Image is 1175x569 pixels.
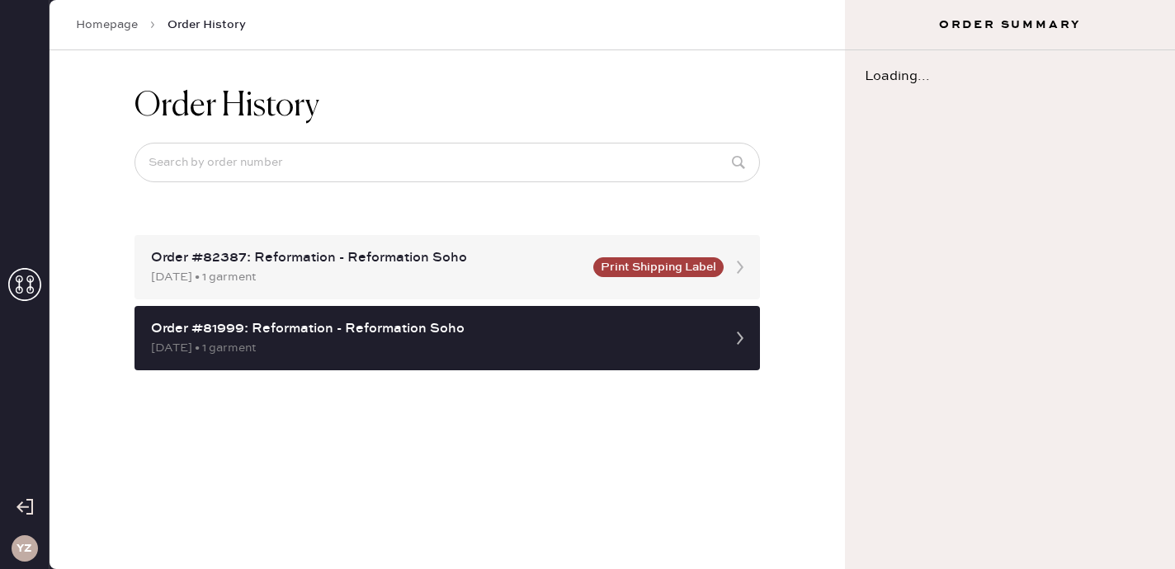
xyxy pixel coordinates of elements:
h1: Order History [134,87,319,126]
div: Loading... [845,50,1175,103]
div: [DATE] • 1 garment [151,339,714,357]
div: Order #82387: Reformation - Reformation Soho [151,248,583,268]
div: Order #81999: Reformation - Reformation Soho [151,319,714,339]
div: [DATE] • 1 garment [151,268,583,286]
h3: Order Summary [845,16,1175,33]
button: Print Shipping Label [593,257,724,277]
span: Order History [168,16,246,33]
h3: YZ [17,543,32,554]
input: Search by order number [134,143,760,182]
a: Homepage [76,16,138,33]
